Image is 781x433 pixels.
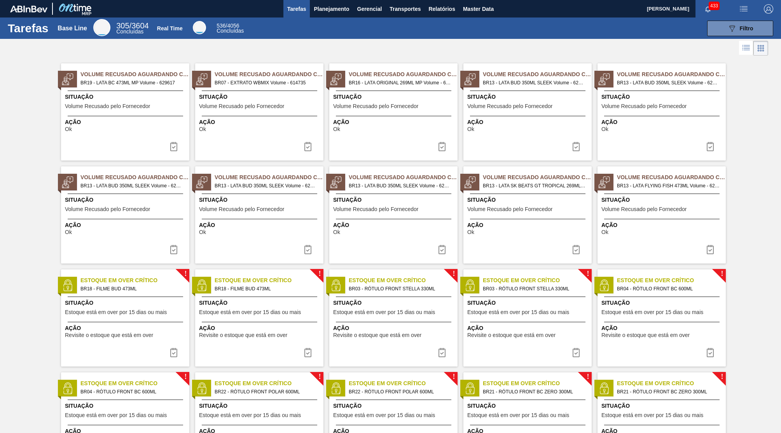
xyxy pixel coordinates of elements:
[215,70,323,79] span: Volume Recusado Aguardando Ciência
[196,176,208,188] img: status
[464,73,476,85] img: status
[753,41,768,56] div: Visão em Cards
[299,345,317,360] button: icon-task complete
[299,139,317,154] button: icon-task-complete
[567,345,585,360] div: Completar tarefa: 30373217
[349,276,458,285] span: Estoque em Over Crítico
[199,229,206,235] span: Ok
[215,285,317,293] span: BR18 - FILME BUD 473ML
[467,309,569,315] span: Estoque está em over por 15 dias ou mais
[706,245,715,254] img: icon-task-complete
[601,126,608,132] span: Ok
[428,4,455,14] span: Relatórios
[567,345,585,360] button: icon-task complete
[196,382,208,394] img: status
[80,70,189,79] span: Volume Recusado Aguardando Ciência
[184,271,187,277] span: !
[349,182,451,190] span: BR13 - LATA BUD 350ML SLEEK Volume - 629548
[318,374,321,380] span: !
[701,139,720,154] button: icon-task-complete
[330,176,342,188] img: status
[58,25,87,32] div: Base Line
[330,73,342,85] img: status
[483,182,585,190] span: BR13 - LATA SK BEATS GT TROPICAL 269ML Volume - 630026
[65,196,187,204] span: Situação
[701,242,720,257] button: icon-task-complete
[483,173,592,182] span: Volume Recusado Aguardando Ciência
[199,402,321,410] span: Situação
[601,412,703,418] span: Estoque está em over por 15 dias ou mais
[601,309,703,315] span: Estoque está em over por 15 dias ou mais
[601,402,724,410] span: Situação
[739,41,753,56] div: Visão em Lista
[617,379,726,388] span: Estoque em Over Crítico
[65,229,72,235] span: Ok
[193,21,206,34] div: Real Time
[215,173,323,182] span: Volume Recusado Aguardando Ciência
[349,388,451,396] span: BR22 - RÓTULO FRONT POLAR 600ML
[199,332,287,338] span: Revisite o estoque que está em over
[437,348,447,357] img: icon-task complete
[464,176,476,188] img: status
[709,2,720,10] span: 433
[357,4,382,14] span: Gerencial
[157,25,183,31] div: Real Time
[695,3,720,14] button: Notificações
[764,4,773,14] img: Logout
[349,173,458,182] span: Volume Recusado Aguardando Ciência
[598,73,610,85] img: status
[601,229,608,235] span: Ok
[464,279,476,291] img: status
[467,229,474,235] span: Ok
[65,332,153,338] span: Revisite o estoque que está em over
[215,276,323,285] span: Estoque em Over Crítico
[483,285,585,293] span: BR03 - RÓTULO FRONT STELLA 330ML
[598,382,610,394] img: status
[215,379,323,388] span: Estoque em Over Crítico
[65,126,72,132] span: Ok
[62,176,73,188] img: status
[333,93,456,101] span: Situação
[303,348,313,357] img: icon-task complete
[333,402,456,410] span: Situação
[333,309,435,315] span: Estoque está em over por 15 dias ou mais
[80,79,183,87] span: BR19 - LATA BC 473ML MP Volume - 629617
[453,271,455,277] span: !
[62,73,73,85] img: status
[217,23,225,29] span: 536
[467,324,590,332] span: Ação
[740,25,753,31] span: Filtro
[467,299,590,307] span: Situação
[467,412,569,418] span: Estoque está em over por 15 dias ou mais
[333,206,418,212] span: Volume Recusado pelo Fornecedor
[701,345,720,360] div: Completar tarefa: 30373218
[299,345,317,360] div: Completar tarefa: 30373216
[299,139,317,154] div: Completar tarefa: 30375226
[467,93,590,101] span: Situação
[701,139,720,154] div: Completar tarefa: 30376620
[349,70,458,79] span: Volume Recusado Aguardando Ciência
[299,242,317,257] button: icon-task-complete
[164,242,183,257] button: icon-task-complete
[739,4,748,14] img: userActions
[617,285,720,293] span: BR04 - RÓTULO FRONT BC 600ML
[164,345,183,360] div: Completar tarefa: 30373216
[467,332,556,338] span: Revisite o estoque que está em over
[333,126,340,132] span: Ok
[567,139,585,154] div: Completar tarefa: 30376619
[601,324,724,332] span: Ação
[437,245,447,254] img: icon-task-complete
[587,374,589,380] span: !
[333,412,435,418] span: Estoque está em over por 15 dias ou mais
[601,206,687,212] span: Volume Recusado pelo Fornecedor
[467,103,552,109] span: Volume Recusado pelo Fornecedor
[437,142,447,151] img: icon-task-complete
[116,21,149,30] span: / 3604
[433,345,451,360] button: icon-task complete
[199,206,284,212] span: Volume Recusado pelo Fornecedor
[601,299,724,307] span: Situação
[349,379,458,388] span: Estoque em Over Crítico
[706,348,715,357] img: icon-task complete
[601,103,687,109] span: Volume Recusado pelo Fornecedor
[93,19,110,36] div: Base Line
